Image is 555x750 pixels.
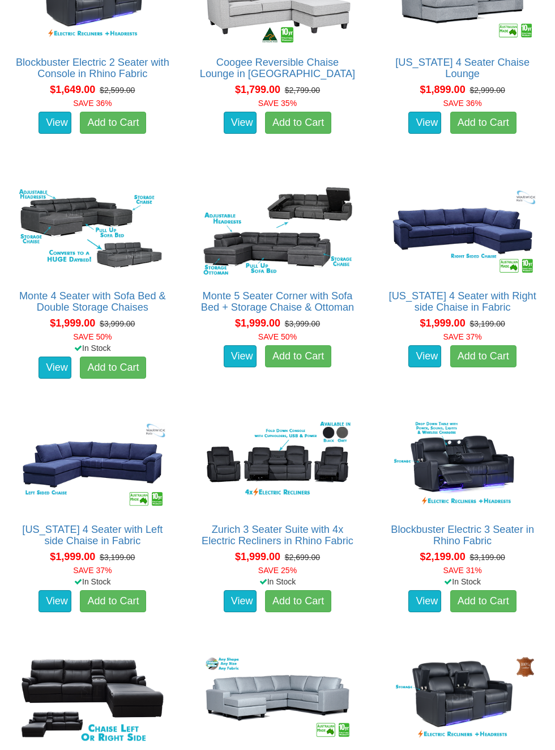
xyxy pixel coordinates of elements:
img: Zurich 3 Seater Suite with 4x Electric Recliners in Rhino Fabric [200,417,356,512]
a: View [39,590,71,613]
a: View [408,590,441,613]
span: $1,649.00 [50,84,95,95]
a: [US_STATE] 4 Seater with Right side Chaise in Fabric [389,290,536,313]
a: Blockbuster Electric 3 Seater in Rhino Fabric [391,524,534,546]
a: Add to Cart [265,590,331,613]
img: Blockbuster Electric 2 Seater with Console in 100% Leather [385,650,540,746]
font: SAVE 31% [443,566,482,575]
span: $1,999.00 [50,317,95,329]
a: Add to Cart [265,345,331,368]
a: Add to Cart [450,112,516,134]
img: Belmont 6 Seat Corner with Chaise in Fabric [200,650,356,746]
div: In Stock [6,576,179,587]
a: Add to Cart [80,112,146,134]
del: $3,999.00 [285,319,320,328]
font: SAVE 36% [73,99,112,108]
a: View [408,112,441,134]
a: View [39,357,71,379]
del: $2,799.00 [285,86,320,95]
span: $2,199.00 [420,551,466,562]
div: In Stock [191,576,364,587]
div: In Stock [376,576,549,587]
span: $1,999.00 [420,317,466,329]
span: $1,999.00 [235,551,280,562]
span: $1,899.00 [420,84,466,95]
a: Blockbuster Electric 2 Seater with Console in Rhino Fabric [16,57,169,79]
a: Add to Cart [265,112,331,134]
a: Add to Cart [80,590,146,613]
del: $3,199.00 [469,553,505,562]
a: View [224,590,257,613]
del: $3,199.00 [100,553,135,562]
font: SAVE 50% [73,332,112,341]
span: $1,999.00 [235,317,280,329]
img: Blockbuster Electric 3 Seater in Rhino Fabric [385,417,540,512]
del: $2,599.00 [100,86,135,95]
font: SAVE 50% [258,332,297,341]
a: Add to Cart [450,590,516,613]
img: Denver Chaise Lounge with End Recliner in Fabric [15,650,170,746]
a: Coogee Reversible Chaise Lounge in [GEOGRAPHIC_DATA] [200,57,355,79]
font: SAVE 35% [258,99,297,108]
a: Add to Cart [450,345,516,368]
img: Monte 4 Seater with Sofa Bed & Double Storage Chaises [15,183,170,279]
font: SAVE 36% [443,99,482,108]
a: View [408,345,441,368]
span: $1,799.00 [235,84,280,95]
a: View [39,112,71,134]
img: Arizona 4 Seater with Right side Chaise in Fabric [385,183,540,279]
font: SAVE 25% [258,566,297,575]
del: $3,999.00 [100,319,135,328]
font: SAVE 37% [73,566,112,575]
a: Zurich 3 Seater Suite with 4x Electric Recliners in Rhino Fabric [202,524,353,546]
span: $1,999.00 [50,551,95,562]
img: Monte 5 Seater Corner with Sofa Bed + Storage Chaise & Ottoman [200,183,356,279]
a: [US_STATE] 4 Seater with Left side Chaise in Fabric [22,524,163,546]
a: View [224,345,257,368]
del: $3,199.00 [469,319,505,328]
font: SAVE 37% [443,332,482,341]
a: Monte 5 Seater Corner with Sofa Bed + Storage Chaise & Ottoman [201,290,354,313]
a: View [224,112,257,134]
a: Monte 4 Seater with Sofa Bed & Double Storage Chaises [19,290,166,313]
div: In Stock [6,342,179,354]
img: Arizona 4 Seater with Left side Chaise in Fabric [15,417,170,512]
del: $2,999.00 [469,86,505,95]
a: [US_STATE] 4 Seater Chaise Lounge [395,57,530,79]
a: Add to Cart [80,357,146,379]
del: $2,699.00 [285,553,320,562]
